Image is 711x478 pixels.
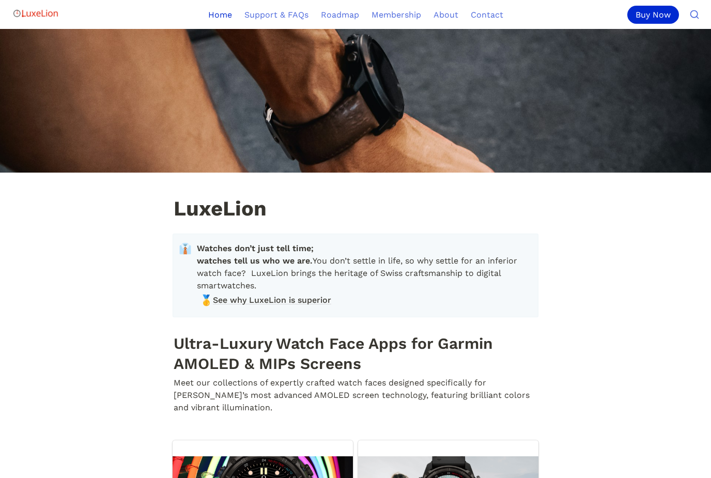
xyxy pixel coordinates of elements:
h1: Ultra-Luxury Watch Face Apps for Garmin AMOLED & MIPs Screens [173,332,538,375]
span: See why LuxeLion is superior [213,294,331,306]
span: You don’t settle in life, so why settle for an inferior watch face? LuxeLion brings the heritage ... [197,242,530,292]
img: Logo [12,3,59,24]
a: Buy Now [627,6,683,24]
span: 👔 [179,242,192,255]
h1: LuxeLion [173,197,538,222]
p: Meet our collections of expertly crafted watch faces designed specifically for [PERSON_NAME]’s mo... [173,375,538,415]
strong: Watches don’t just tell time; watches tell us who we are. [197,243,316,266]
span: 🥇 [200,294,210,304]
div: Buy Now [627,6,679,24]
a: 🥇See why LuxeLion is superior [197,292,530,308]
